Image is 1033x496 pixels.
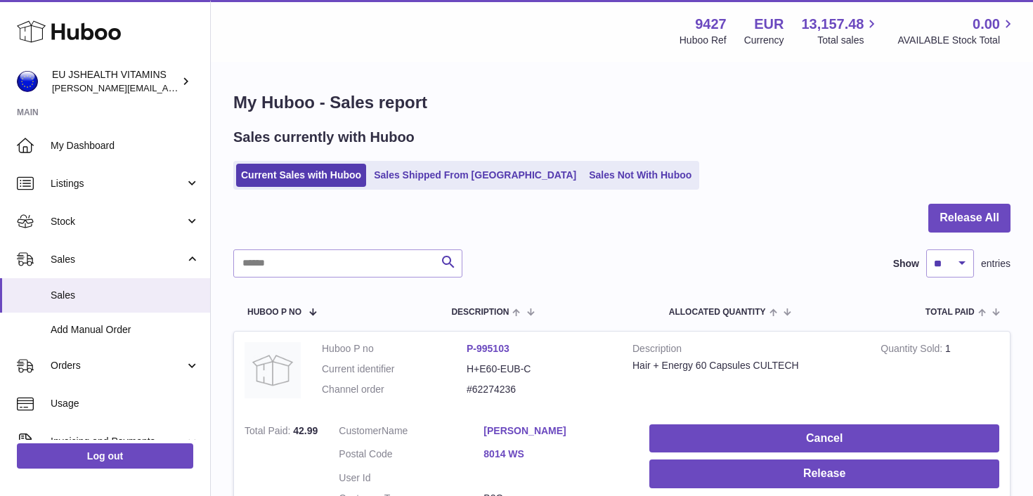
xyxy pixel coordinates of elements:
img: no-photo.jpg [245,342,301,398]
span: My Dashboard [51,139,200,152]
span: Total sales [817,34,880,47]
a: Sales Not With Huboo [584,164,696,187]
a: Sales Shipped From [GEOGRAPHIC_DATA] [369,164,581,187]
span: Usage [51,397,200,410]
dt: Postal Code [339,448,483,464]
span: Listings [51,177,185,190]
span: Add Manual Order [51,323,200,337]
span: Stock [51,215,185,228]
strong: 9427 [695,15,727,34]
dt: Huboo P no [322,342,467,355]
img: laura@jessicasepel.com [17,71,38,92]
span: 42.99 [293,425,318,436]
span: Total paid [925,308,975,317]
dd: #62274236 [467,383,611,396]
dt: Channel order [322,383,467,396]
h2: Sales currently with Huboo [233,128,415,147]
span: Sales [51,289,200,302]
span: Invoicing and Payments [51,435,185,448]
strong: Description [632,342,859,359]
a: Current Sales with Huboo [236,164,366,187]
span: AVAILABLE Stock Total [897,34,1016,47]
dt: Name [339,424,483,441]
td: 1 [870,332,1010,414]
a: 13,157.48 Total sales [801,15,880,47]
button: Release [649,459,999,488]
span: Description [451,308,509,317]
label: Show [893,257,919,270]
span: ALLOCATED Quantity [669,308,766,317]
h1: My Huboo - Sales report [233,91,1011,114]
button: Release All [928,204,1011,233]
div: EU JSHEALTH VITAMINS [52,68,178,95]
button: Cancel [649,424,999,453]
strong: Quantity Sold [881,343,945,358]
strong: EUR [754,15,784,34]
strong: Total Paid [245,425,293,440]
a: 0.00 AVAILABLE Stock Total [897,15,1016,47]
dd: H+E60-EUB-C [467,363,611,376]
span: Orders [51,359,185,372]
span: Customer [339,425,382,436]
span: Sales [51,253,185,266]
dt: Current identifier [322,363,467,376]
a: Log out [17,443,193,469]
span: [PERSON_NAME][EMAIL_ADDRESS][DOMAIN_NAME] [52,82,282,93]
div: Currency [744,34,784,47]
span: 13,157.48 [801,15,864,34]
a: [PERSON_NAME] [483,424,628,438]
span: entries [981,257,1011,270]
dt: User Id [339,471,483,485]
a: P-995103 [467,343,509,354]
div: Huboo Ref [680,34,727,47]
span: Huboo P no [247,308,301,317]
div: Hair + Energy 60 Capsules CULTECH [632,359,859,372]
span: 0.00 [973,15,1000,34]
a: 8014 WS [483,448,628,461]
